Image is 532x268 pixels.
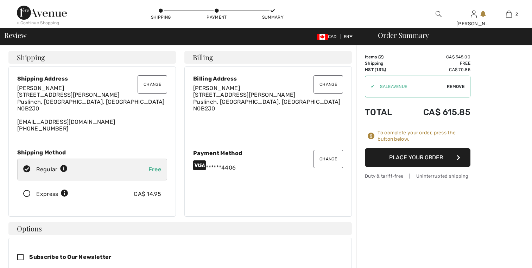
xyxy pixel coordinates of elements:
div: [PERSON_NAME] [456,20,491,27]
h4: Options [8,222,352,235]
td: Shipping [365,60,404,66]
div: Billing Address [193,75,343,82]
span: [PERSON_NAME] [193,85,240,91]
span: Shipping [17,54,45,61]
img: 1ère Avenue [17,6,67,20]
img: search the website [436,10,442,18]
span: Review [4,32,26,39]
div: Payment Method [193,150,343,157]
span: [PERSON_NAME] [17,85,64,91]
a: Sign In [471,11,477,17]
div: ✔ [365,83,374,90]
div: < Continue Shopping [17,20,59,26]
div: Payment [206,14,227,20]
a: 2 [492,10,526,18]
span: 2 [380,55,382,59]
div: Summary [262,14,283,20]
span: CAD [317,34,340,39]
div: Duty & tariff-free | Uninterrupted shipping [365,173,470,179]
div: [EMAIL_ADDRESS][DOMAIN_NAME] [PHONE_NUMBER] [17,85,167,132]
div: CA$ 14.95 [134,190,161,198]
span: 2 [515,11,518,17]
button: Change [138,75,167,94]
button: Place Your Order [365,148,470,167]
input: Promo code [374,76,447,97]
td: Total [365,100,404,124]
div: Order Summary [369,32,528,39]
td: Free [404,60,470,66]
div: To complete your order, press the button below. [378,130,470,142]
td: Items ( ) [365,54,404,60]
div: Shipping Method [17,149,167,156]
img: My Bag [506,10,512,18]
div: Express [36,190,68,198]
span: [STREET_ADDRESS][PERSON_NAME] Puslinch, [GEOGRAPHIC_DATA], [GEOGRAPHIC_DATA] N0B2J0 [193,91,341,111]
button: Change [313,150,343,168]
img: My Info [471,10,477,18]
div: Regular [36,165,68,174]
span: EN [344,34,353,39]
td: CA$ 70.85 [404,66,470,73]
span: Free [148,166,161,173]
span: [STREET_ADDRESS][PERSON_NAME] Puslinch, [GEOGRAPHIC_DATA], [GEOGRAPHIC_DATA] N0B2J0 [17,91,165,111]
button: Change [313,75,343,94]
td: CA$ 545.00 [404,54,470,60]
div: Shipping [150,14,171,20]
img: Canadian Dollar [317,34,328,40]
span: Billing [193,54,213,61]
td: CA$ 615.85 [404,100,470,124]
span: Subscribe to Our Newsletter [29,254,111,260]
td: HST (13%) [365,66,404,73]
span: Remove [447,83,464,90]
div: Shipping Address [17,75,167,82]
